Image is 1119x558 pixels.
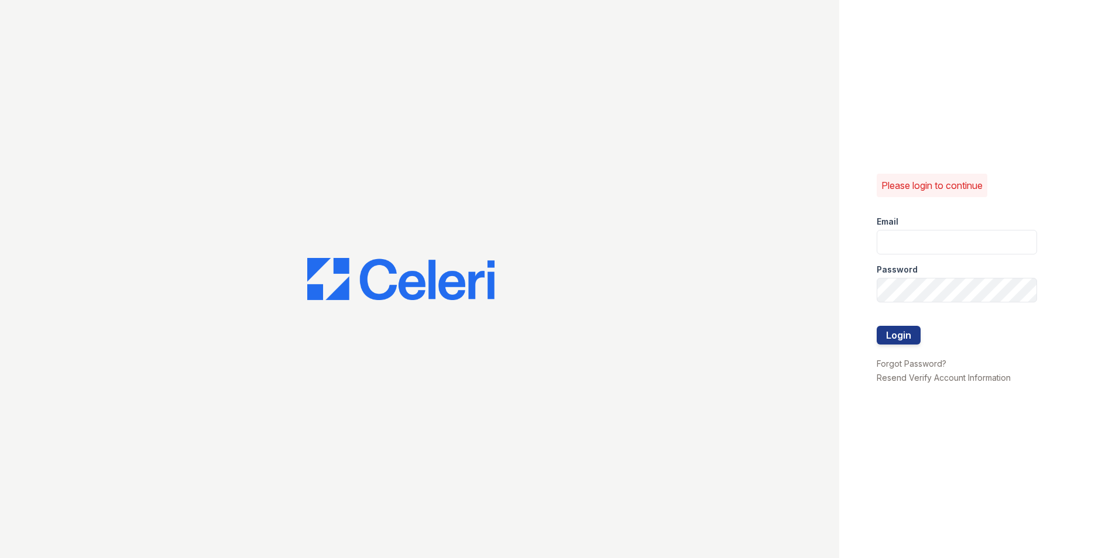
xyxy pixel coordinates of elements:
p: Please login to continue [881,178,983,192]
a: Resend Verify Account Information [877,373,1011,383]
button: Login [877,326,921,345]
a: Forgot Password? [877,359,946,368]
label: Password [877,264,918,275]
img: CE_Logo_Blue-a8612792a0a2168367f1c8372b55b34899dd931a85d93a1a3d3e32e68fde9ad4.png [307,258,495,300]
label: Email [877,216,898,228]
